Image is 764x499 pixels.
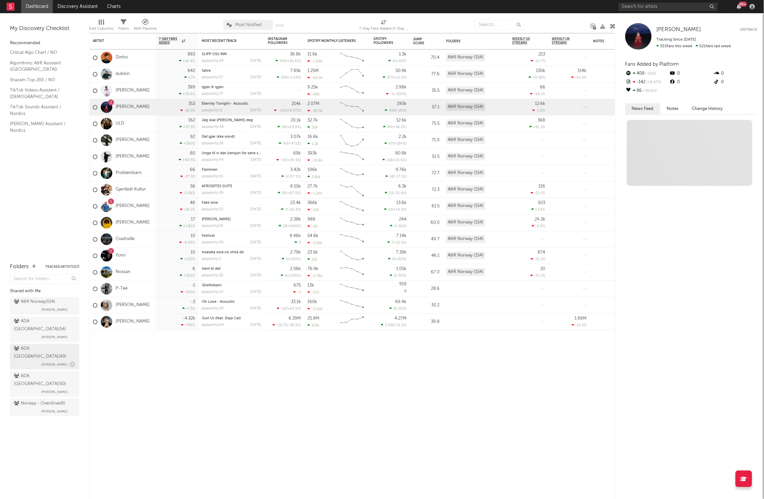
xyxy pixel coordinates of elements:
span: 7-Day Fans Added [159,37,180,45]
div: ( ) [276,158,301,162]
span: 118 [387,159,392,162]
div: Unge til vi dør (versjon for sene sommerkvelder) [202,152,261,155]
a: Ghettobarn [202,284,222,287]
div: [DATE] [250,191,261,195]
div: ( ) [382,158,407,162]
div: 12.6k [535,102,545,106]
input: Search for artists [619,3,718,11]
span: [PERSON_NAME] [41,333,68,341]
a: Igjen & igjen [202,86,224,89]
div: Folders [446,39,496,43]
span: [PERSON_NAME] [657,27,701,32]
div: 86 [625,87,669,95]
div: 7-Day Fans Added (7-Day Fans Added) [359,17,409,36]
div: popularity: 34 [202,59,224,63]
div: 16.6k [308,135,318,139]
div: 2.2k [399,135,407,139]
a: TikTok Sounds Assistant / Nordics [10,103,73,117]
span: [PERSON_NAME] [41,408,68,415]
div: [DATE] [250,109,261,112]
div: Fakk love [202,201,261,205]
a: Unge til vi dør (versjon for sene sommerkvelder) [202,152,284,155]
div: 20.1k [291,118,301,123]
div: popularity: 44 [202,158,224,162]
div: -1.24k [308,191,322,196]
div: ( ) [384,141,407,146]
div: 1.3k [399,52,407,56]
div: A&R Pipeline [134,25,157,33]
input: Search for folders... [10,274,79,284]
div: 35.5 [413,87,440,95]
a: Algorithmic A&R Assistant ([GEOGRAPHIC_DATA]) [10,59,73,73]
div: [DATE] [250,158,261,162]
div: 12.6k [396,118,407,123]
a: [PERSON_NAME] [116,88,150,93]
div: 0 [669,69,713,78]
div: -142 [625,78,669,87]
a: Shazam Top 200 / NO [10,76,73,84]
div: 2.98k [396,85,407,89]
div: ADA [GEOGRAPHIC_DATA] ( 49 ) [14,345,74,361]
div: 50.9k [396,69,407,73]
div: popularity: 26 [202,142,224,145]
svg: Chart title [337,66,367,83]
a: Oh Love - Acoustic [202,300,235,304]
div: 399 [188,85,195,89]
div: popularity: 27 [202,92,223,96]
span: Weekly UK Streams [552,37,577,45]
div: 7.85k [290,69,301,73]
svg: Chart title [337,198,367,215]
div: 72.3 [413,186,440,194]
span: -32.4 % [394,192,406,195]
div: 70.4 [413,54,440,62]
a: Problembarn [116,170,142,176]
a: [PERSON_NAME] [116,104,150,110]
div: 214k [292,102,301,106]
a: [PERSON_NAME] [202,218,231,221]
svg: Chart title [337,50,367,66]
a: Fakk love [202,201,218,205]
div: 116 [539,184,545,189]
div: 1.2k [308,142,318,146]
span: +21.6 % [393,159,406,162]
div: 9.76k [396,168,407,172]
div: 6.55k [290,184,301,189]
div: 56 [190,184,195,189]
a: AFRODITES SUITE [202,185,232,188]
div: popularity: 57 [202,76,223,79]
div: +90.5 % [179,158,195,162]
div: Notes [593,39,659,43]
div: ( ) [384,207,407,212]
span: -26 % [397,109,406,113]
span: 405 [280,59,286,63]
div: popularity: 32 [202,208,223,211]
div: [DATE] [250,59,261,63]
div: A&R Norway (154) [446,120,485,127]
span: -17.1 % [395,175,406,179]
button: Filter by Instagram Followers [294,38,301,44]
span: +20 % [396,59,406,63]
div: Filters [118,25,129,33]
div: -11.4 % [531,191,545,195]
div: +0.38 % [529,75,545,80]
div: ( ) [278,191,301,195]
svg: Chart title [337,116,367,132]
div: 114k [578,69,587,73]
span: Most Notified [235,23,262,27]
span: 94 [387,125,392,129]
span: 47 [389,142,393,146]
button: Save [275,24,284,27]
a: [PERSON_NAME] Assistant / Nordics [10,120,73,134]
div: Spotify Monthly Listeners [308,39,357,43]
span: [PERSON_NAME] [41,306,68,314]
div: 196k [308,168,317,172]
span: +63.9 % [287,125,300,129]
span: -200 % [395,92,406,96]
a: Jeg skal [PERSON_NAME] deg [202,119,253,122]
div: popularity: 41 [202,175,223,178]
div: -991 [308,92,320,96]
button: Filter by Most Recent Track [255,38,261,44]
div: -44.1 % [530,92,545,96]
div: A&R Norway (154) [446,103,485,111]
div: ADA [GEOGRAPHIC_DATA] ( 50 ) [14,372,74,388]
